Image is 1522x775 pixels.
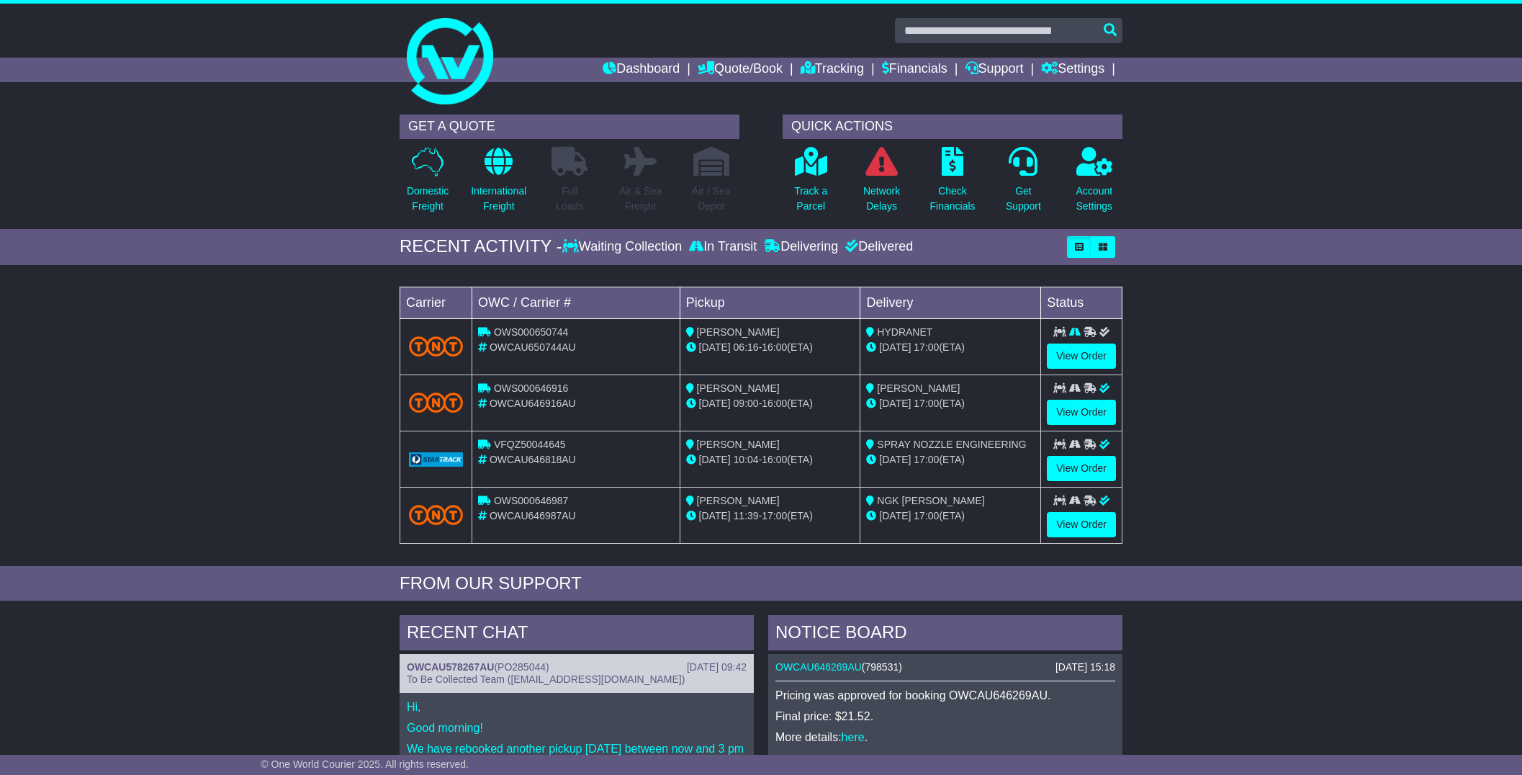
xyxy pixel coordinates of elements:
[842,731,865,743] a: here
[1047,456,1116,481] a: View Order
[794,184,827,214] p: Track a Parcel
[734,398,759,409] span: 09:00
[494,439,566,450] span: VFQZ50044645
[877,495,984,506] span: NGK [PERSON_NAME]
[775,661,862,673] a: OWCAU646269AU
[762,341,787,353] span: 16:00
[863,184,900,214] p: Network Delays
[877,382,960,394] span: [PERSON_NAME]
[407,721,747,735] p: Good morning!
[698,58,783,82] a: Quote/Book
[687,661,747,673] div: [DATE] 09:42
[409,505,463,524] img: TNT_Domestic.png
[407,661,494,673] a: OWCAU578267AU
[877,326,932,338] span: HYDRANET
[686,452,855,467] div: - (ETA)
[603,58,680,82] a: Dashboard
[471,184,526,214] p: International Freight
[775,661,1115,673] div: ( )
[863,146,901,222] a: NetworkDelays
[697,495,780,506] span: [PERSON_NAME]
[914,510,939,521] span: 17:00
[1047,344,1116,369] a: View Order
[407,661,747,673] div: ( )
[406,146,449,222] a: DomesticFreight
[1006,184,1041,214] p: Get Support
[1005,146,1042,222] a: GetSupport
[1047,512,1116,537] a: View Order
[866,452,1035,467] div: (ETA)
[400,115,739,139] div: GET A QUOTE
[261,758,469,770] span: © One World Courier 2025. All rights reserved.
[699,341,731,353] span: [DATE]
[472,287,680,318] td: OWC / Carrier #
[494,326,569,338] span: OWS000650744
[1041,287,1122,318] td: Status
[914,454,939,465] span: 17:00
[699,454,731,465] span: [DATE]
[1055,661,1115,673] div: [DATE] 15:18
[697,326,780,338] span: [PERSON_NAME]
[490,341,576,353] span: OWCAU650744AU
[914,398,939,409] span: 17:00
[879,454,911,465] span: [DATE]
[551,184,587,214] p: Full Loads
[801,58,864,82] a: Tracking
[783,115,1122,139] div: QUICK ACTIONS
[400,615,754,654] div: RECENT CHAT
[877,439,1026,450] span: SPRAY NOZZLE ENGINEERING
[775,689,1115,702] p: Pricing was approved for booking OWCAU646269AU.
[490,510,576,521] span: OWCAU646987AU
[734,510,759,521] span: 11:39
[699,398,731,409] span: [DATE]
[400,236,562,257] div: RECENT ACTIVITY -
[762,454,787,465] span: 16:00
[562,239,685,255] div: Waiting Collection
[866,509,1035,524] div: (ETA)
[914,341,939,353] span: 17:00
[760,239,842,255] div: Delivering
[490,454,576,465] span: OWCAU646818AU
[865,661,899,673] span: 798531
[882,58,947,82] a: Financials
[407,184,449,214] p: Domestic Freight
[494,495,569,506] span: OWS000646987
[1041,58,1104,82] a: Settings
[762,510,787,521] span: 17:00
[879,510,911,521] span: [DATE]
[793,146,828,222] a: Track aParcel
[768,615,1122,654] div: NOTICE BOARD
[686,509,855,524] div: - (ETA)
[929,146,976,222] a: CheckFinancials
[490,398,576,409] span: OWCAU646916AU
[866,340,1035,355] div: (ETA)
[686,396,855,411] div: - (ETA)
[407,673,685,685] span: To Be Collected Team ([EMAIL_ADDRESS][DOMAIN_NAME])
[686,340,855,355] div: - (ETA)
[1047,400,1116,425] a: View Order
[697,439,780,450] span: [PERSON_NAME]
[680,287,860,318] td: Pickup
[1076,146,1114,222] a: AccountSettings
[842,239,913,255] div: Delivered
[1076,184,1113,214] p: Account Settings
[400,287,472,318] td: Carrier
[775,730,1115,744] p: More details: .
[930,184,976,214] p: Check Financials
[699,510,731,521] span: [DATE]
[409,393,463,412] img: TNT_Domestic.png
[762,398,787,409] span: 16:00
[866,396,1035,411] div: (ETA)
[734,454,759,465] span: 10:04
[494,382,569,394] span: OWS000646916
[879,398,911,409] span: [DATE]
[965,58,1024,82] a: Support
[409,452,463,467] img: GetCarrierServiceLogo
[879,341,911,353] span: [DATE]
[692,184,731,214] p: Air / Sea Depot
[400,573,1122,594] div: FROM OUR SUPPORT
[697,382,780,394] span: [PERSON_NAME]
[407,700,747,714] p: Hi,
[734,341,759,353] span: 06:16
[685,239,760,255] div: In Transit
